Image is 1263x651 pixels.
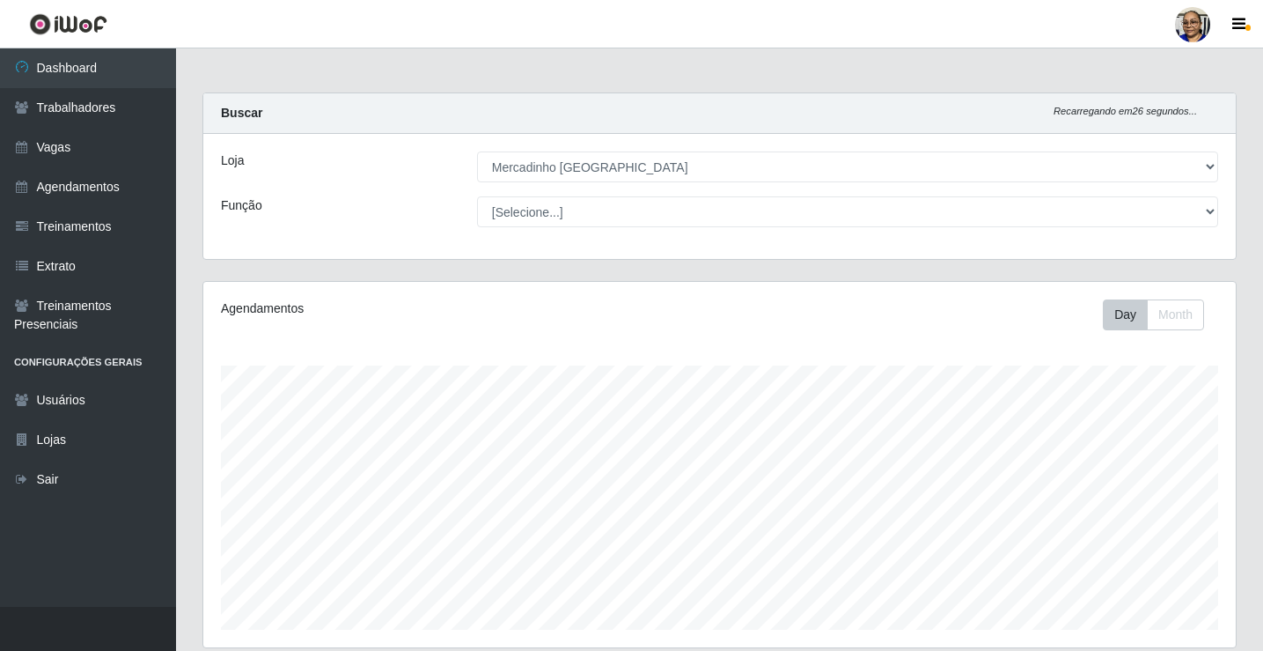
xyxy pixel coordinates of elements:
div: First group [1103,300,1204,330]
button: Month [1147,300,1204,330]
div: Agendamentos [221,300,621,318]
label: Função [221,196,262,215]
i: Recarregando em 26 segundos... [1054,106,1197,116]
button: Day [1103,300,1148,330]
div: Toolbar with button groups [1103,300,1218,330]
label: Loja [221,152,244,170]
strong: Buscar [221,106,262,120]
img: CoreUI Logo [29,13,107,35]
